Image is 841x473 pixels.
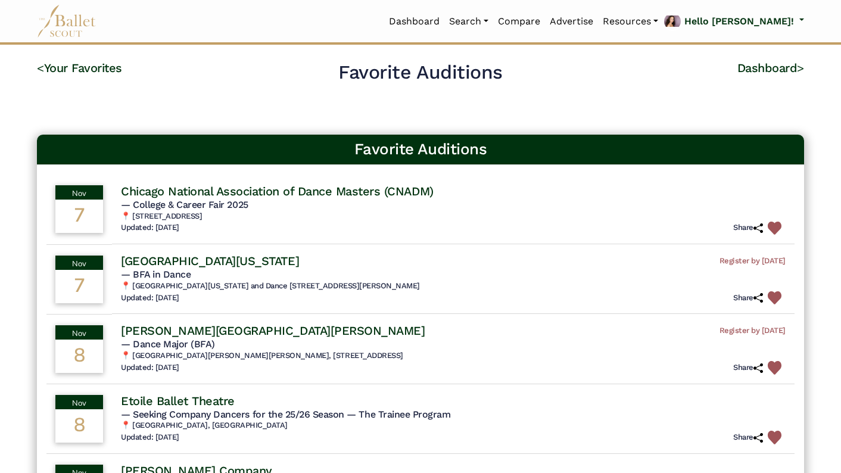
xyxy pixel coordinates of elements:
[121,421,786,431] h6: 📍 [GEOGRAPHIC_DATA], [GEOGRAPHIC_DATA]
[121,363,179,373] h6: Updated: [DATE]
[338,60,502,85] h2: Favorite Auditions
[733,223,763,233] h6: Share
[55,409,103,443] div: 8
[46,139,795,160] h3: Favorite Auditions
[121,409,344,420] span: — Seeking Company Dancers for the 25/26 Season
[664,15,681,27] img: profile picture
[55,395,103,409] div: Nov
[121,281,786,291] h6: 📍 [GEOGRAPHIC_DATA][US_STATE] and Dance [STREET_ADDRESS][PERSON_NAME]
[55,270,103,303] div: 7
[733,293,763,303] h6: Share
[384,9,444,34] a: Dashboard
[444,9,493,34] a: Search
[121,338,215,350] span: — Dance Major (BFA)
[121,211,786,222] h6: 📍 [STREET_ADDRESS]
[121,293,179,303] h6: Updated: [DATE]
[737,61,804,75] a: Dashboard>
[719,326,786,336] span: Register by [DATE]
[493,9,545,34] a: Compare
[55,256,103,270] div: Nov
[347,409,450,420] span: — The Trainee Program
[121,393,235,409] h4: Etoile Ballet Theatre
[598,9,663,34] a: Resources
[545,9,598,34] a: Advertise
[55,340,103,373] div: 8
[733,432,763,443] h6: Share
[121,432,179,443] h6: Updated: [DATE]
[55,325,103,340] div: Nov
[37,61,122,75] a: <Your Favorites
[121,269,191,280] span: — BFA in Dance
[55,185,103,200] div: Nov
[121,183,434,199] h4: Chicago National Association of Dance Masters (CNADM)
[121,351,786,361] h6: 📍 [GEOGRAPHIC_DATA][PERSON_NAME][PERSON_NAME], [STREET_ADDRESS]
[719,256,786,266] span: Register by [DATE]
[733,363,763,373] h6: Share
[55,200,103,233] div: 7
[37,60,44,75] code: <
[121,323,425,338] h4: [PERSON_NAME][GEOGRAPHIC_DATA][PERSON_NAME]
[121,199,248,210] span: — College & Career Fair 2025
[684,14,794,29] p: Hello [PERSON_NAME]!
[121,253,299,269] h4: [GEOGRAPHIC_DATA][US_STATE]
[797,60,804,75] code: >
[663,12,804,31] a: profile picture Hello [PERSON_NAME]!
[121,223,179,233] h6: Updated: [DATE]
